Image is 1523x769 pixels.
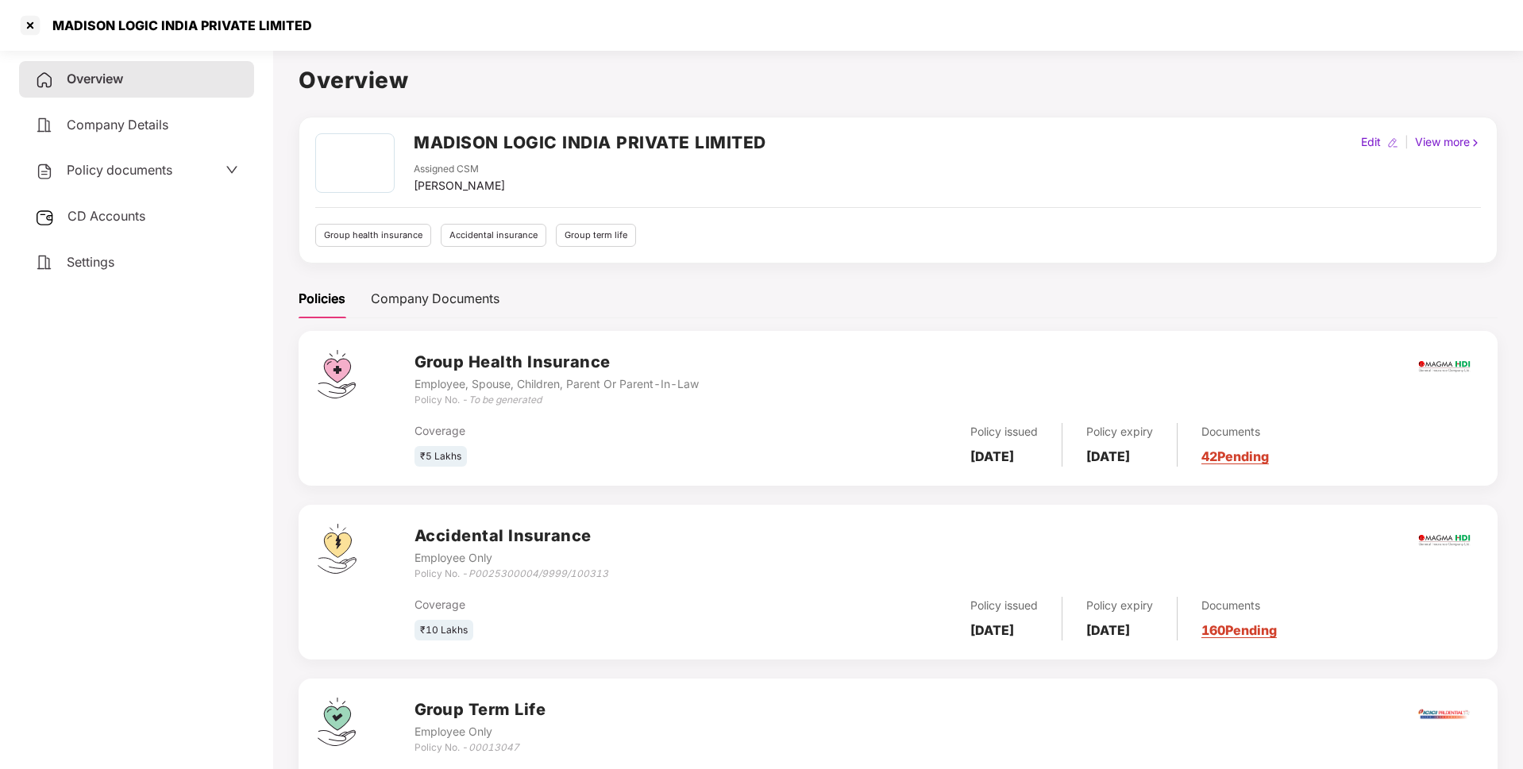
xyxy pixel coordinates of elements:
[67,162,172,178] span: Policy documents
[1358,133,1384,151] div: Edit
[1417,513,1472,568] img: magma.png
[414,393,699,408] div: Policy No. -
[414,162,505,177] div: Assigned CSM
[414,524,608,548] h3: Accidental Insurance
[1402,133,1412,151] div: |
[414,549,608,567] div: Employee Only
[67,208,145,224] span: CD Accounts
[1201,448,1269,464] a: 42 Pending
[1086,622,1130,638] b: [DATE]
[414,422,769,440] div: Coverage
[556,224,636,247] div: Group term life
[299,289,345,309] div: Policies
[35,71,54,90] img: svg+xml;base64,PHN2ZyB4bWxucz0iaHR0cDovL3d3dy53My5vcmcvMjAwMC9zdmciIHdpZHRoPSIyNCIgaGVpZ2h0PSIyNC...
[371,289,499,309] div: Company Documents
[315,224,431,247] div: Group health insurance
[414,723,546,740] div: Employee Only
[35,208,55,227] img: svg+xml;base64,PHN2ZyB3aWR0aD0iMjUiIGhlaWdodD0iMjQiIHZpZXdCb3g9IjAgMCAyNSAyNCIgZmlsbD0ibm9uZSIgeG...
[414,740,546,756] div: Policy No. -
[414,567,608,582] div: Policy No. -
[1470,137,1481,148] img: rightIcon
[414,129,766,156] h2: MADISON LOGIC INDIA PRIVATE LIMITED
[1201,622,1277,638] a: 160 Pending
[67,117,168,133] span: Company Details
[468,394,542,406] i: To be generated
[67,71,123,87] span: Overview
[299,63,1498,98] h1: Overview
[414,620,473,641] div: ₹10 Lakhs
[35,116,54,135] img: svg+xml;base64,PHN2ZyB4bWxucz0iaHR0cDovL3d3dy53My5vcmcvMjAwMC9zdmciIHdpZHRoPSIyNCIgaGVpZ2h0PSIyNC...
[1412,133,1484,151] div: View more
[1387,137,1398,148] img: editIcon
[1086,448,1130,464] b: [DATE]
[970,622,1014,638] b: [DATE]
[318,524,357,574] img: svg+xml;base64,PHN2ZyB4bWxucz0iaHR0cDovL3d3dy53My5vcmcvMjAwMC9zdmciIHdpZHRoPSI0OS4zMjEiIGhlaWdodD...
[970,597,1038,614] div: Policy issued
[414,596,769,613] div: Coverage
[1086,597,1153,614] div: Policy expiry
[414,698,546,722] h3: Group Term Life
[414,375,699,393] div: Employee, Spouse, Children, Parent Or Parent-In-Law
[414,350,699,375] h3: Group Health Insurance
[318,350,356,398] img: svg+xml;base64,PHN2ZyB4bWxucz0iaHR0cDovL3d3dy53My5vcmcvMjAwMC9zdmciIHdpZHRoPSI0Ny43MTQiIGhlaWdodD...
[67,254,114,270] span: Settings
[43,17,312,33] div: MADISON LOGIC INDIA PRIVATE LIMITED
[1086,423,1153,440] div: Policy expiry
[468,741,519,753] i: 00013047
[318,698,356,746] img: svg+xml;base64,PHN2ZyB4bWxucz0iaHR0cDovL3d3dy53My5vcmcvMjAwMC9zdmciIHdpZHRoPSI0Ny43MTQiIGhlaWdodD...
[1417,339,1472,394] img: magma.png
[226,163,238,176] span: down
[35,162,54,181] img: svg+xml;base64,PHN2ZyB4bWxucz0iaHR0cDovL3d3dy53My5vcmcvMjAwMC9zdmciIHdpZHRoPSIyNCIgaGVpZ2h0PSIyNC...
[441,224,546,247] div: Accidental insurance
[1201,423,1269,440] div: Documents
[1201,597,1277,614] div: Documents
[35,253,54,272] img: svg+xml;base64,PHN2ZyB4bWxucz0iaHR0cDovL3d3dy53My5vcmcvMjAwMC9zdmciIHdpZHRoPSIyNCIgaGVpZ2h0PSIyNC...
[970,448,1014,464] b: [DATE]
[414,177,505,194] div: [PERSON_NAME]
[1417,686,1472,742] img: iciciprud.png
[414,446,467,467] div: ₹5 Lakhs
[970,423,1038,440] div: Policy issued
[468,567,608,579] i: P0025300004/9999/100313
